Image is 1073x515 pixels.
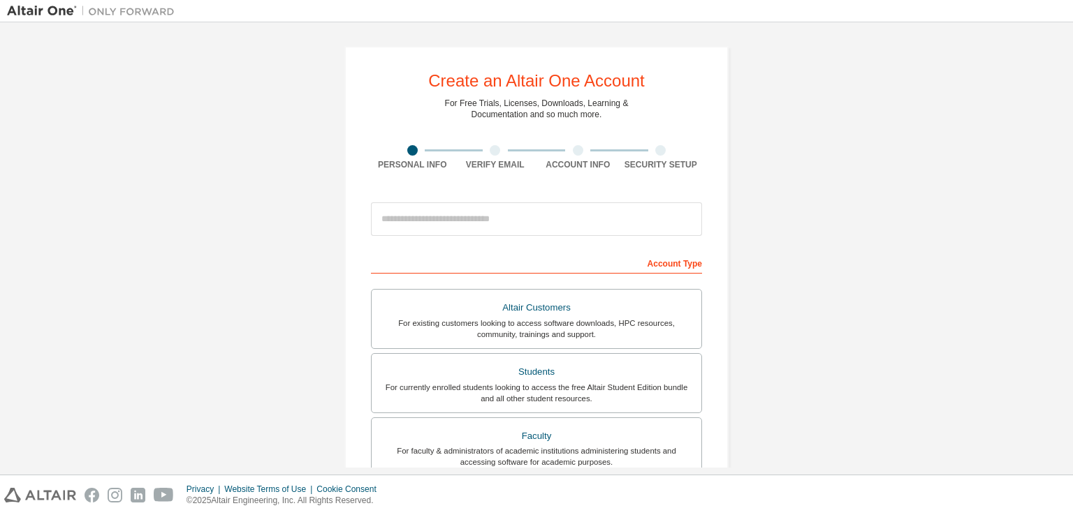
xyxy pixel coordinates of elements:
[620,159,703,170] div: Security Setup
[187,495,385,507] p: © 2025 Altair Engineering, Inc. All Rights Reserved.
[85,488,99,502] img: facebook.svg
[371,251,702,274] div: Account Type
[224,484,316,495] div: Website Terms of Use
[4,488,76,502] img: altair_logo.svg
[131,488,145,502] img: linkedin.svg
[428,73,645,89] div: Create an Altair One Account
[7,4,182,18] img: Altair One
[380,382,693,404] div: For currently enrolled students looking to access the free Altair Student Edition bundle and all ...
[380,362,693,382] div: Students
[536,159,620,170] div: Account Info
[380,318,693,340] div: For existing customers looking to access software downloads, HPC resources, community, trainings ...
[380,298,693,318] div: Altair Customers
[380,426,693,446] div: Faculty
[187,484,224,495] div: Privacy
[108,488,122,502] img: instagram.svg
[454,159,537,170] div: Verify Email
[371,159,454,170] div: Personal Info
[445,98,629,120] div: For Free Trials, Licenses, Downloads, Learning & Documentation and so much more.
[154,488,174,502] img: youtube.svg
[316,484,384,495] div: Cookie Consent
[380,445,693,468] div: For faculty & administrators of academic institutions administering students and accessing softwa...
